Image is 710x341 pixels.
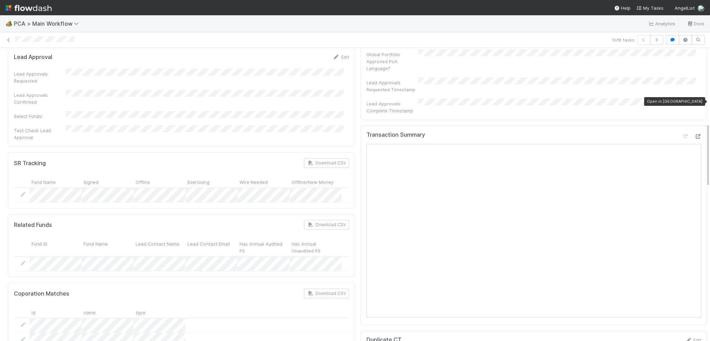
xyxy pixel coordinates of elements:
[366,79,418,93] div: Lead Approvals Requested Timestamp
[185,176,237,187] div: Exercising
[14,92,66,105] div: Lead Approvals Confirmed
[636,5,664,11] a: My Tasks
[289,176,341,187] div: Offline/New Money
[29,307,81,317] div: id
[648,19,676,28] a: Analytics
[366,131,425,138] h5: Transaction Summary
[6,20,12,26] span: 🏕️
[133,307,185,317] div: type
[614,5,631,11] div: Help
[29,176,81,187] div: Fund Name
[133,238,185,256] div: Lead Contact Name
[14,127,66,141] div: Test Check Lead Approval
[81,238,133,256] div: Fund Name
[237,176,289,187] div: Wire Needed
[304,158,349,168] button: Download CSV
[304,289,349,298] button: Download CSV
[14,54,52,61] h5: Lead Approval
[612,36,634,43] span: 1 of 8 tasks
[304,220,349,230] button: Download CSV
[81,176,133,187] div: Signed
[687,19,704,28] a: Docs
[675,5,695,11] span: AngelList
[6,2,52,14] img: logo-inverted-e16ddd16eac7371096b0.svg
[14,20,82,27] span: PCA > Main Workflow
[333,54,349,60] a: Edit
[237,238,289,256] div: Has Annual Audited FS
[133,176,185,187] div: Offline
[185,238,237,256] div: Lead Contact Email
[698,5,704,12] img: avatar_e5ec2f5b-afc7-4357-8cf1-2139873d70b1.png
[366,51,418,72] div: Global Portfolio Approved PoA Language?
[289,238,341,256] div: Has Annual Unaudited FS
[14,222,52,229] h5: Related Funds
[29,238,81,256] div: Fund ID
[14,290,69,297] h5: Coporation Matches
[81,307,133,317] div: name
[14,113,66,120] div: Select Funds:
[14,160,46,167] h5: SR Tracking
[366,100,418,114] div: Lead Approvals Complete Timestamp
[14,70,66,84] div: Lead Approvals Requested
